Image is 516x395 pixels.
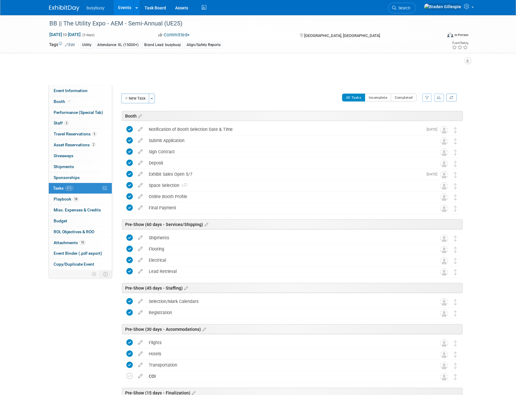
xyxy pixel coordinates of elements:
[304,33,380,38] span: [GEOGRAPHIC_DATA], [GEOGRAPHIC_DATA]
[183,285,188,291] a: Edit sections
[146,158,428,168] div: Deposit
[54,251,102,256] span: Event Binder (.pdf export)
[62,32,68,37] span: to
[49,237,112,248] a: Attachments10
[440,234,448,242] img: Unassigned
[454,299,457,305] i: Move task
[49,161,112,172] a: Shipments
[440,373,448,381] img: Unassigned
[92,132,97,136] span: 5
[47,18,433,29] div: BB || The Utility Expo - AEM - Semi-Annual (UE25)
[454,33,468,37] div: In-Person
[135,299,146,304] a: edit
[49,194,112,204] a: Playbook18
[440,350,448,358] img: Unassigned
[440,204,448,212] img: Unassigned
[54,175,80,180] span: Sponsorships
[64,121,69,125] span: 3
[49,41,75,48] td: Tags
[49,118,112,128] a: Staff3
[49,172,112,183] a: Sponsorships
[440,268,448,276] img: Unassigned
[203,221,208,227] a: Edit sections
[54,131,97,136] span: Travel Reservations
[135,205,146,211] a: edit
[454,352,457,357] i: Move task
[454,258,457,264] i: Move task
[68,100,71,103] i: Booth reservation complete
[135,269,146,274] a: edit
[179,184,187,188] span: 1
[135,257,146,263] a: edit
[406,32,469,41] div: Event Format
[454,269,457,275] i: Move task
[135,183,146,188] a: edit
[146,307,428,318] div: Registration
[146,203,428,213] div: Final Payment
[49,259,112,270] a: Copy/Duplicate Event
[447,32,453,37] img: Format-Inperson.png
[440,362,448,370] img: Unassigned
[440,246,448,254] img: Unassigned
[454,310,457,316] i: Move task
[82,33,95,37] span: (3 days)
[146,337,428,348] div: Flights
[454,247,457,253] i: Move task
[454,127,457,133] i: Move task
[146,255,428,265] div: Electrical
[49,227,112,237] a: ROI, Objectives & ROO
[440,182,448,190] img: Unassigned
[146,124,423,134] div: Notification of Booth Selection Date & Time
[454,161,457,167] i: Move task
[79,240,85,245] span: 10
[49,32,81,37] span: [DATE] [DATE]
[54,153,73,158] span: Giveaways
[454,150,457,155] i: Move task
[146,169,423,179] div: Exhibit Sales Open 5/7
[454,194,457,200] i: Move task
[135,351,146,357] a: edit
[146,371,428,381] div: COI
[135,160,146,166] a: edit
[65,186,73,191] span: 61%
[427,172,440,176] span: [DATE]
[54,197,79,201] span: Playbook
[365,94,391,101] button: Incomplete
[135,127,146,132] a: edit
[49,205,112,215] a: Misc. Expenses & Credits
[87,5,105,10] span: busybusy
[440,257,448,265] img: Unassigned
[54,110,103,115] span: Performance (Special Tab)
[91,142,96,147] span: 2
[135,373,146,379] a: edit
[122,111,463,121] div: Booth
[49,151,112,161] a: Giveaways
[440,171,448,179] img: Unassigned
[146,266,428,277] div: Lead Retrieval
[146,360,428,370] div: Transportation
[54,121,69,125] span: Staff
[135,235,146,241] a: edit
[156,32,192,38] button: Committed
[146,244,428,254] div: Flooring
[54,240,85,245] span: Attachments
[454,138,457,144] i: Move task
[440,193,448,201] img: Unassigned
[135,194,146,199] a: edit
[396,6,410,10] span: Search
[137,113,142,119] a: Edit sections
[440,126,448,134] img: Unassigned
[49,96,112,107] a: Booth
[54,207,101,212] span: Misc. Expenses & Credits
[53,186,73,191] span: Tasks
[146,180,428,191] div: Space Selection
[135,246,146,252] a: edit
[440,137,448,145] img: Unassigned
[49,248,112,259] a: Event Binder (.pdf export)
[89,270,100,278] td: Personalize Event Tab Strip
[54,229,94,234] span: ROI, Objectives & ROO
[446,94,457,101] a: Refresh
[440,298,448,306] img: Unassigned
[54,99,72,104] span: Booth
[146,296,428,307] div: Selection/Mark Calendars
